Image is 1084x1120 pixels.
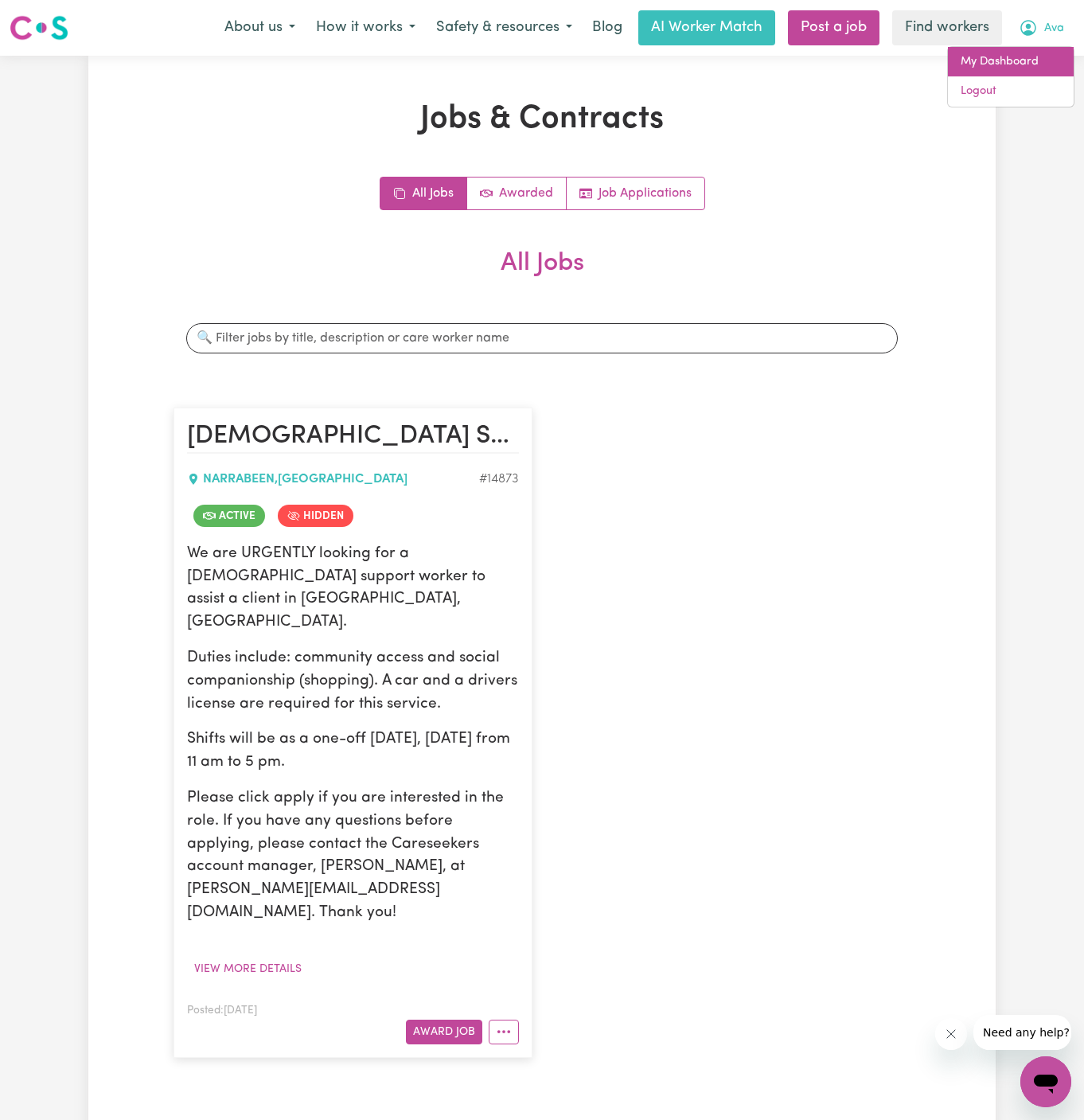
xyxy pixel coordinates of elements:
a: Job applications [567,178,704,209]
button: Safety & resources [426,11,583,45]
a: Find workers [892,10,1002,45]
span: Posted: [DATE] [187,1005,257,1016]
a: All jobs [380,178,467,209]
p: Please click apply if you are interested in the role. If you have any questions before applying, ... [187,787,519,925]
button: More options [489,1020,519,1044]
p: Duties include: community access and social companionship (shopping). A car and a drivers license... [187,647,519,716]
input: 🔍 Filter jobs by title, description or care worker name [186,323,898,353]
a: AI Worker Match [638,10,775,45]
div: Job ID #14873 [479,470,519,489]
button: My Account [1008,11,1074,45]
h2: Female Support Worker Needed In Narrabeen, NSW [187,421,519,453]
button: Award Job [406,1020,482,1044]
a: Blog [583,10,632,45]
a: Logout [948,76,1074,107]
p: We are URGENTLY looking for a [DEMOGRAPHIC_DATA] support worker to assist a client in [GEOGRAPHIC... [187,543,519,634]
a: Careseekers logo [10,10,68,46]
iframe: Message from company [973,1015,1071,1050]
iframe: Button to launch messaging window [1020,1056,1071,1107]
iframe: Close message [935,1018,967,1050]
div: My Account [947,46,1074,107]
p: Shifts will be as a one-off [DATE], [DATE] from 11 am to 5 pm. [187,728,519,775]
img: Careseekers logo [10,14,68,42]
span: Job is hidden [278,505,353,527]
button: View more details [187,957,309,981]
div: NARRABEEN , [GEOGRAPHIC_DATA] [187,470,479,489]
span: Job is active [193,505,265,527]
button: How it works [306,11,426,45]
button: About us [214,11,306,45]
span: Ava [1044,20,1064,37]
a: Active jobs [467,178,567,209]
a: My Dashboard [948,47,1074,77]
h1: Jobs & Contracts [174,100,910,139]
h2: All Jobs [174,248,910,304]
a: Post a job [788,10,879,45]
